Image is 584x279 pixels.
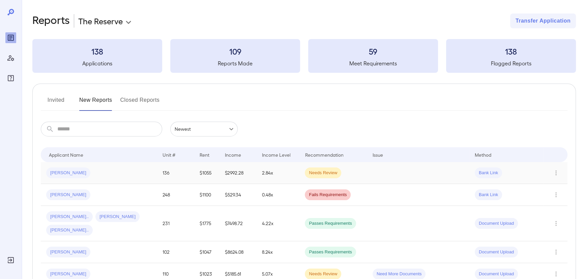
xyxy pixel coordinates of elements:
[475,151,491,159] div: Method
[475,271,518,277] span: Document Upload
[256,241,299,263] td: 8.24x
[305,220,356,227] span: Passes Requirements
[157,162,194,184] td: 136
[46,214,93,220] span: [PERSON_NAME]..
[170,59,300,67] h5: Reports Made
[446,59,576,67] h5: Flagged Reports
[79,95,112,111] button: New Reports
[200,151,210,159] div: Rent
[170,122,238,136] div: Newest
[446,46,576,57] h3: 138
[32,13,70,28] h2: Reports
[262,151,290,159] div: Income Level
[157,206,194,241] td: 231
[5,255,16,266] div: Log Out
[46,249,90,255] span: [PERSON_NAME]
[46,170,90,176] span: [PERSON_NAME]
[41,95,71,111] button: Invited
[32,59,162,67] h5: Applications
[475,192,502,198] span: Bank Link
[305,170,341,176] span: Needs Review
[220,241,256,263] td: $8624.08
[46,271,90,277] span: [PERSON_NAME]
[5,73,16,84] div: FAQ
[220,206,256,241] td: $7498.72
[5,32,16,43] div: Reports
[95,214,140,220] span: [PERSON_NAME]
[225,151,241,159] div: Income
[32,39,576,73] summary: 138Applications109Reports Made59Meet Requirements138Flagged Reports
[475,249,518,255] span: Document Upload
[194,206,220,241] td: $1775
[220,162,256,184] td: $2992.28
[157,241,194,263] td: 102
[49,151,83,159] div: Applicant Name
[305,192,351,198] span: Fails Requirements
[305,271,341,277] span: Needs Review
[475,170,502,176] span: Bank Link
[194,241,220,263] td: $1047
[510,13,576,28] button: Transfer Application
[256,162,299,184] td: 2.84x
[157,184,194,206] td: 248
[475,220,518,227] span: Document Upload
[78,15,123,26] p: The Reserve
[551,189,561,200] button: Row Actions
[5,53,16,63] div: Manage Users
[220,184,256,206] td: $529.34
[551,247,561,257] button: Row Actions
[305,249,356,255] span: Passes Requirements
[170,46,300,57] h3: 109
[256,184,299,206] td: 0.48x
[308,59,438,67] h5: Meet Requirements
[46,192,90,198] span: [PERSON_NAME]
[551,218,561,229] button: Row Actions
[551,167,561,178] button: Row Actions
[120,95,160,111] button: Closed Reports
[308,46,438,57] h3: 59
[194,184,220,206] td: $1100
[32,46,162,57] h3: 138
[194,162,220,184] td: $1055
[256,206,299,241] td: 4.22x
[373,271,426,277] span: Need More Documents
[305,151,343,159] div: Recommendation
[46,227,93,234] span: [PERSON_NAME]..
[163,151,175,159] div: Unit #
[373,151,383,159] div: Issue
